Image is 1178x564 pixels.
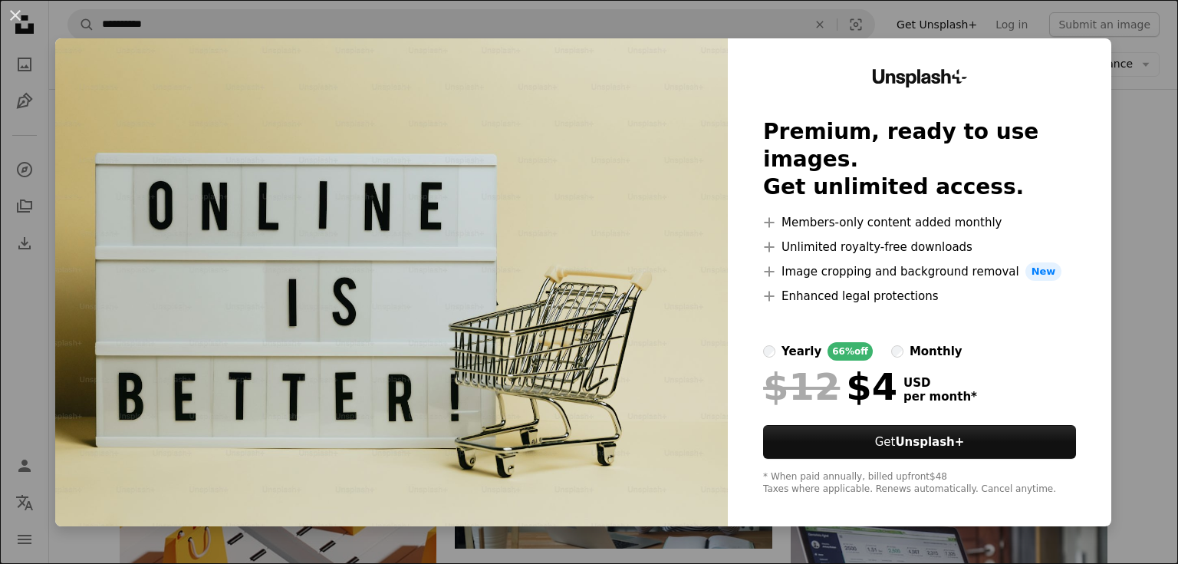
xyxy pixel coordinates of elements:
[763,262,1076,281] li: Image cropping and background removal
[763,471,1076,496] div: * When paid annually, billed upfront $48 Taxes where applicable. Renews automatically. Cancel any...
[1025,262,1062,281] span: New
[903,376,977,390] span: USD
[763,345,775,358] input: yearly66%off
[891,345,903,358] input: monthly
[903,390,977,404] span: per month *
[763,287,1076,305] li: Enhanced legal protections
[763,118,1076,201] h2: Premium, ready to use images. Get unlimited access.
[763,238,1076,256] li: Unlimited royalty-free downloads
[781,342,821,361] div: yearly
[763,213,1076,232] li: Members-only content added monthly
[763,367,897,407] div: $4
[910,342,962,361] div: monthly
[763,367,840,407] span: $12
[828,342,873,361] div: 66% off
[763,425,1076,459] button: GetUnsplash+
[895,435,964,449] strong: Unsplash+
